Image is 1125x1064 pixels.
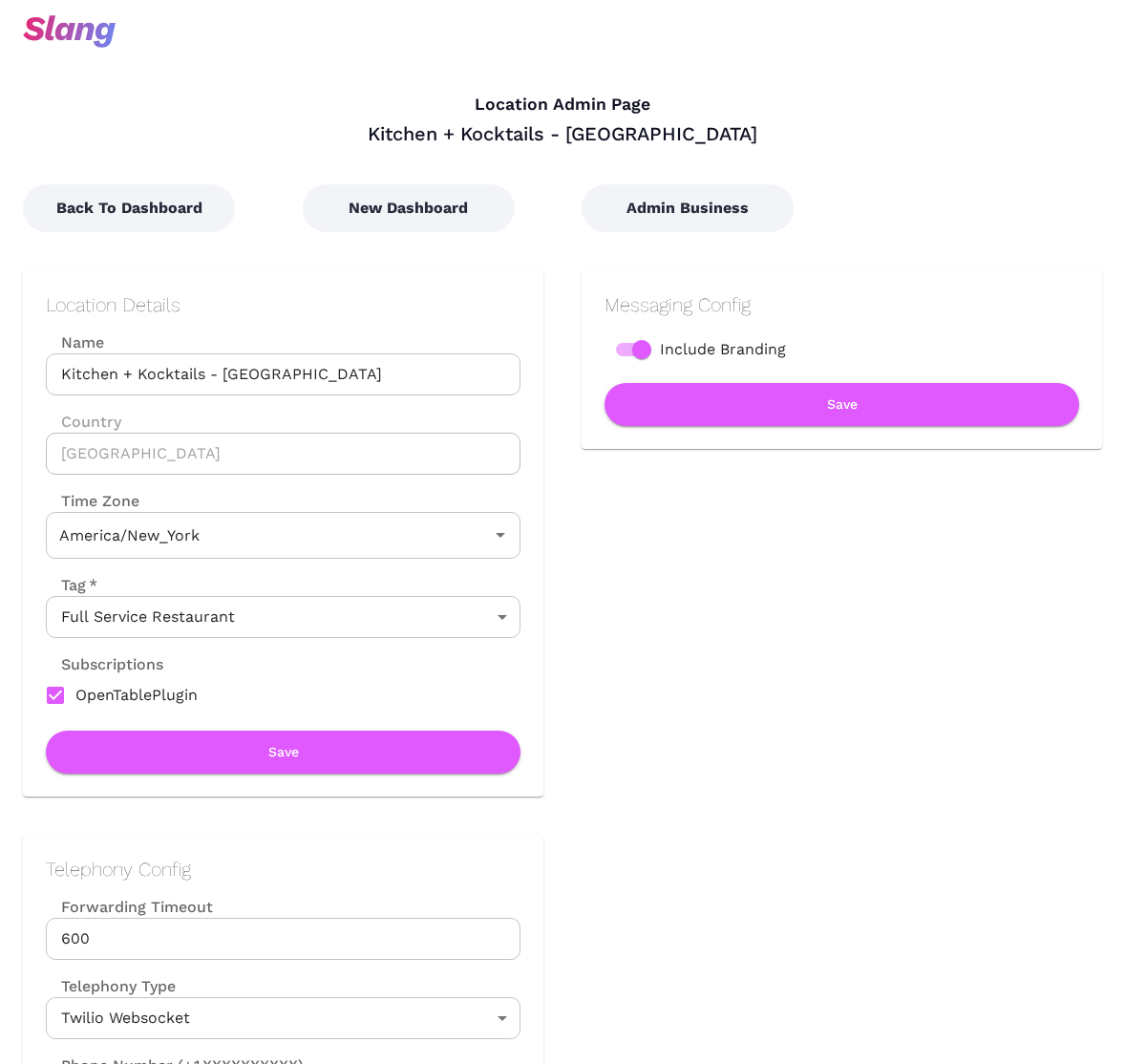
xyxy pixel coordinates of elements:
a: Admin Business [582,199,794,217]
label: Telephony Type [46,975,176,997]
label: Country [46,411,520,433]
h2: Telephony Config [46,858,520,881]
span: Include Branding [660,338,786,361]
label: Name [46,331,520,353]
button: Admin Business [582,184,794,232]
button: Open [487,521,514,548]
span: OpenTablePlugin [75,684,198,707]
label: Time Zone [46,490,520,512]
button: Save [605,383,1079,426]
label: Forwarding Timeout [46,896,520,918]
h2: Messaging Config [605,293,1079,316]
a: Back To Dashboard [23,199,235,217]
button: Back To Dashboard [23,184,235,232]
div: Full Service Restaurant [46,596,520,638]
h4: Location Admin Page [23,95,1102,116]
label: Subscriptions [46,653,163,675]
h2: Location Details [46,293,520,316]
button: New Dashboard [303,184,515,232]
img: svg+xml;base64,PHN2ZyB3aWR0aD0iOTciIGhlaWdodD0iMzQiIHZpZXdCb3g9IjAgMCA5NyAzNCIgZmlsbD0ibm9uZSIgeG... [23,15,116,48]
button: Save [46,731,520,774]
a: New Dashboard [303,199,515,217]
div: Twilio Websocket [46,997,520,1039]
div: Kitchen + Kocktails - [GEOGRAPHIC_DATA] [23,121,1102,146]
label: Tag [46,574,97,596]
